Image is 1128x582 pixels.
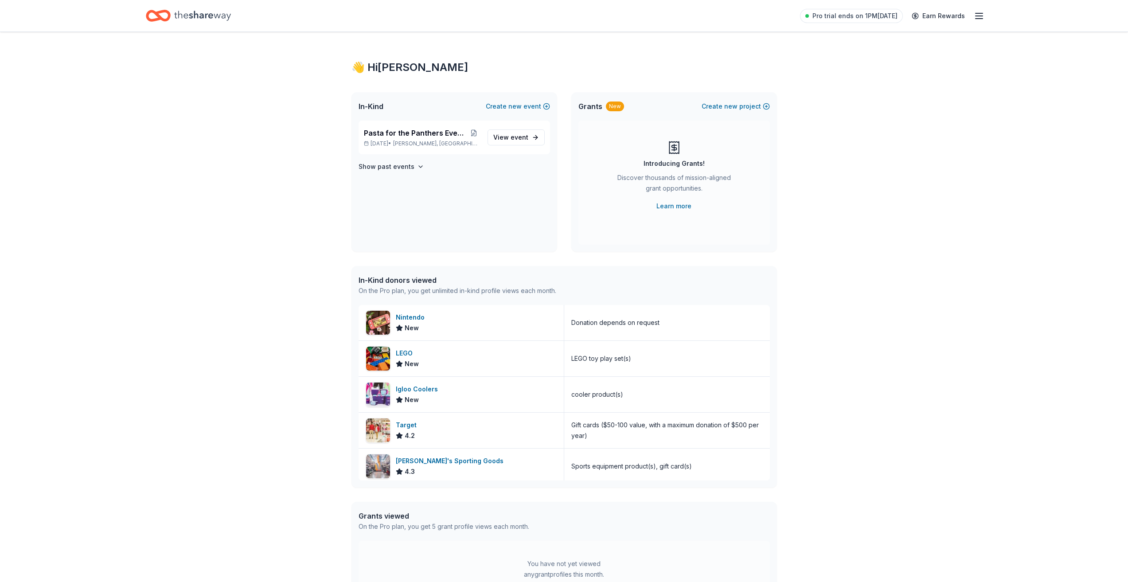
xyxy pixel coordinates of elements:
[571,461,692,472] div: Sports equipment product(s), gift card(s)
[906,8,970,24] a: Earn Rewards
[571,389,623,400] div: cooler product(s)
[606,102,624,111] div: New
[405,466,415,477] span: 4.3
[396,420,420,430] div: Target
[359,521,529,532] div: On the Pro plan, you get 5 grant profile views each month.
[571,420,763,441] div: Gift cards ($50-100 value, with a maximum donation of $500 per year)
[359,101,383,112] span: In-Kind
[405,430,415,441] span: 4.2
[366,347,390,371] img: Image for LEGO
[366,418,390,442] img: Image for Target
[702,101,770,112] button: Createnewproject
[488,129,545,145] a: View event
[366,311,390,335] img: Image for Nintendo
[800,9,903,23] a: Pro trial ends on 1PM[DATE]
[366,383,390,406] img: Image for Igloo Coolers
[405,323,419,333] span: New
[146,5,231,26] a: Home
[364,140,480,147] p: [DATE] •
[571,317,660,328] div: Donation depends on request
[366,454,390,478] img: Image for Dick's Sporting Goods
[724,101,738,112] span: new
[614,172,734,197] div: Discover thousands of mission-aligned grant opportunities.
[396,456,507,466] div: [PERSON_NAME]'s Sporting Goods
[405,359,419,369] span: New
[396,312,428,323] div: Nintendo
[511,133,528,141] span: event
[396,384,441,395] div: Igloo Coolers
[656,201,691,211] a: Learn more
[812,11,898,21] span: Pro trial ends on 1PM[DATE]
[571,353,631,364] div: LEGO toy play set(s)
[359,285,556,296] div: On the Pro plan, you get unlimited in-kind profile views each month.
[364,128,468,138] span: Pasta for the Panthers Event and Auction
[405,395,419,405] span: New
[508,101,522,112] span: new
[486,101,550,112] button: Createnewevent
[644,158,705,169] div: Introducing Grants!
[351,60,777,74] div: 👋 Hi [PERSON_NAME]
[359,511,529,521] div: Grants viewed
[359,161,424,172] button: Show past events
[493,132,528,143] span: View
[359,275,556,285] div: In-Kind donors viewed
[359,161,414,172] h4: Show past events
[509,559,620,580] div: You have not yet viewed any grant profiles this month.
[578,101,602,112] span: Grants
[396,348,419,359] div: LEGO
[393,140,480,147] span: [PERSON_NAME], [GEOGRAPHIC_DATA]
